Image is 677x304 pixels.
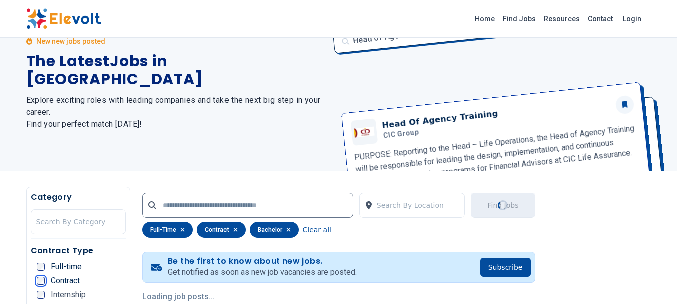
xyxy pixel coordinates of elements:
a: Home [471,11,499,27]
h4: Be the first to know about new jobs. [168,256,357,266]
span: Internship [51,291,86,299]
a: Resources [540,11,584,27]
h2: Explore exciting roles with leading companies and take the next big step in your career. Find you... [26,94,327,130]
button: Find JobsLoading... [471,193,535,218]
span: Full-time [51,263,82,271]
img: Elevolt [26,8,101,29]
h1: The Latest Jobs in [GEOGRAPHIC_DATA] [26,52,327,88]
a: Contact [584,11,617,27]
span: Contract [51,277,80,285]
div: full-time [142,222,193,238]
div: contract [197,222,246,238]
p: New new jobs posted [36,36,105,46]
a: Login [617,9,647,29]
input: Full-time [37,263,45,271]
input: Internship [37,291,45,299]
h5: Category [31,191,126,203]
p: Get notified as soon as new job vacancies are posted. [168,266,357,278]
iframe: Chat Widget [627,256,677,304]
button: Subscribe [480,258,531,277]
input: Contract [37,277,45,285]
button: Clear all [303,222,331,238]
div: bachelor [250,222,299,238]
h5: Contract Type [31,245,126,257]
div: Loading... [497,199,509,212]
a: Find Jobs [499,11,540,27]
p: Loading job posts... [142,291,535,303]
